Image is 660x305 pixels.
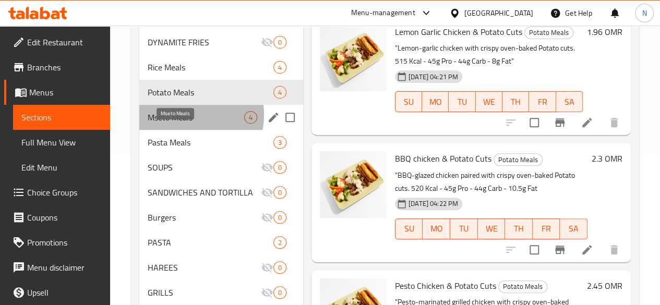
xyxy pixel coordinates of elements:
div: SANDWICHES AND TORTILLA0 [139,180,303,205]
span: Full Menu View [21,136,102,149]
span: Menus [29,86,102,99]
svg: Inactive section [261,211,273,224]
span: [DATE] 04:22 PM [404,199,462,209]
a: Branches [4,55,110,80]
span: Select to update [523,239,545,261]
a: Choice Groups [4,180,110,205]
div: items [273,211,286,224]
div: HAREES [148,261,261,274]
span: FR [537,221,556,236]
svg: Inactive section [261,286,273,299]
span: Mseto Meals [148,111,244,124]
div: PASTA2 [139,230,303,255]
button: MO [423,218,450,239]
span: Select to update [523,112,545,133]
div: Potato Meals [498,280,547,293]
span: 3 [274,138,286,148]
span: Menu disclaimer [27,261,102,274]
button: SA [560,218,587,239]
div: items [273,186,286,199]
a: Edit menu item [581,243,593,256]
span: SOUPS [148,161,261,174]
span: 4 [274,88,286,97]
a: Sections [13,105,110,130]
span: Edit Restaurant [27,36,102,48]
a: Upsell [4,280,110,305]
a: Full Menu View [13,130,110,155]
div: Menu-management [351,7,415,19]
span: N [642,7,646,19]
span: 0 [274,188,286,198]
span: FR [533,94,551,109]
button: Branch-specific-item [547,237,572,262]
div: Potato Meals [494,153,543,166]
div: DYNAMITE FRIES0 [139,30,303,55]
div: Burgers0 [139,205,303,230]
img: BBQ chicken & Potato Cuts [320,151,387,218]
div: [GEOGRAPHIC_DATA] [464,7,533,19]
div: SOUPS0 [139,155,303,180]
h6: 2.45 OMR [587,278,622,293]
h6: 1.96 OMR [587,25,622,39]
div: Potato Meals [524,27,573,39]
span: TH [509,221,529,236]
span: TH [507,94,525,109]
span: Branches [27,61,102,74]
span: 2 [274,238,286,248]
button: SU [395,91,422,112]
span: Potato Meals [494,154,542,166]
button: SA [556,91,583,112]
span: PASTA [148,236,273,249]
span: Potato Meals [525,27,573,39]
span: Upsell [27,286,102,299]
span: Edit Menu [21,161,102,174]
div: items [273,236,286,249]
div: Potato Meals4 [139,80,303,105]
span: Rice Meals [148,61,273,74]
a: Menu disclaimer [4,255,110,280]
span: Burgers [148,211,261,224]
button: FR [529,91,556,112]
p: "BBQ-glazed chicken paired with crispy oven-baked Potato cuts. 520 Kcal - 45g Pro - 44g Carb - 10... [395,169,587,195]
span: TU [453,94,471,109]
span: Potato Meals [148,86,273,99]
button: TU [449,91,475,112]
span: Coupons [27,211,102,224]
svg: Inactive section [261,186,273,199]
button: TU [450,218,478,239]
div: GRILLS0 [139,280,303,305]
button: SU [395,218,423,239]
span: Promotions [27,236,102,249]
span: 4 [274,63,286,72]
a: Edit Menu [13,155,110,180]
span: 4 [245,113,257,123]
button: edit [266,109,281,125]
img: Lemon Garlic Chicken & Potato Cuts [320,25,387,91]
a: Promotions [4,230,110,255]
span: MO [427,221,446,236]
span: GRILLS [148,286,261,299]
svg: Inactive section [261,261,273,274]
span: Pasta Meals [148,136,273,149]
button: WE [476,91,502,112]
svg: Inactive section [261,161,273,174]
p: "Lemon-garlic chicken with crispy oven-baked Potato cuts. 515 Kcal - 45g Pro - 44g Carb - 8g Fat" [395,42,583,68]
button: delete [602,237,627,262]
span: [DATE] 04:21 PM [404,72,462,82]
div: items [244,111,257,124]
div: items [273,61,286,74]
button: delete [602,110,627,135]
span: 0 [274,38,286,47]
div: items [273,161,286,174]
span: TU [454,221,474,236]
div: Pasta Meals3 [139,130,303,155]
span: Choice Groups [27,186,102,199]
button: TH [502,91,529,112]
span: 0 [274,213,286,223]
div: items [273,36,286,48]
span: SU [400,94,418,109]
a: Edit Restaurant [4,30,110,55]
div: Rice Meals4 [139,55,303,80]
